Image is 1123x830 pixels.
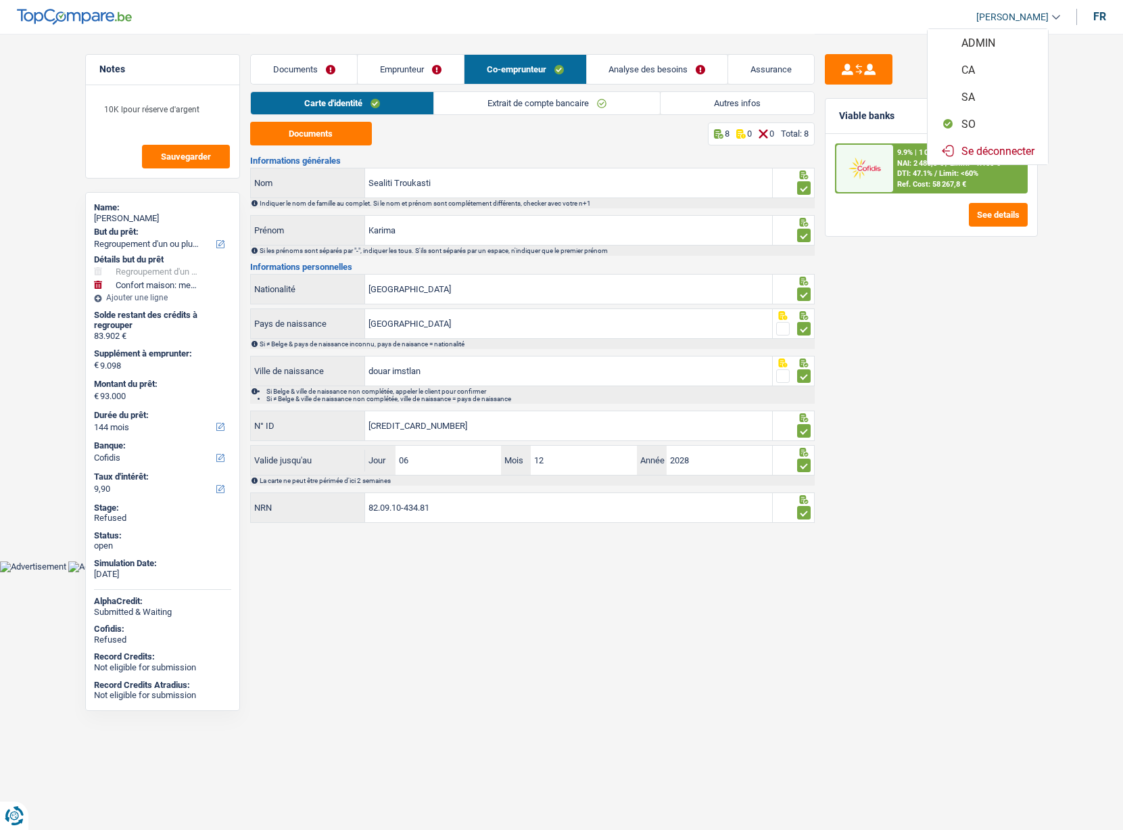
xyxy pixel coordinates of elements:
[68,561,135,572] img: Advertisement
[928,29,1048,56] button: ADMIN
[94,596,231,607] div: AlphaCredit:
[94,202,231,213] div: Name:
[781,129,809,139] div: Total: 8
[927,28,1049,165] ul: [PERSON_NAME]
[1093,10,1106,23] div: fr
[587,55,728,84] a: Analyse des besoins
[251,411,366,440] label: N° ID
[365,446,395,475] label: Jour
[839,110,894,122] div: Viable banks
[928,56,1048,83] button: CA
[434,92,660,114] a: Extrait de compte bancaire
[94,440,229,451] label: Banque:
[161,152,211,161] span: Sauvegarder
[928,83,1048,110] button: SA
[969,203,1028,227] button: See details
[928,137,1048,164] button: Se déconnecter
[976,11,1049,23] span: [PERSON_NAME]
[897,180,966,189] div: Ref. Cost: 58 267,8 €
[637,446,667,475] label: Année
[358,55,464,84] a: Emprunteur
[251,450,366,471] label: Valide jusqu'au
[251,92,433,114] a: Carte d'identité
[94,293,231,302] div: Ajouter une ligne
[94,410,229,421] label: Durée du prêt:
[94,569,231,580] div: [DATE]
[396,446,501,475] input: JJ
[251,275,366,304] label: Nationalité
[250,122,372,145] button: Documents
[939,169,978,178] span: Limit: <60%
[840,156,890,181] img: Cofidis
[94,471,229,482] label: Taux d'intérêt:
[94,624,231,635] div: Cofidis:
[250,156,815,165] h3: Informations générales
[94,331,231,342] div: 83.902 €
[94,635,231,645] div: Refused
[251,216,366,245] label: Prénom
[94,379,229,390] label: Montant du prêt:
[94,662,231,673] div: Not eligible for submission
[99,64,226,75] h5: Notes
[251,356,366,386] label: Ville de naissance
[661,92,814,114] a: Autres infos
[94,690,231,701] div: Not eligible for submission
[94,254,231,265] div: Détails but du prêt
[94,607,231,618] div: Submitted & Waiting
[94,348,229,359] label: Supplément à emprunter:
[94,651,231,662] div: Record Credits:
[94,558,231,569] div: Simulation Date:
[251,168,366,198] label: Nom
[266,388,813,395] li: Si Belge & ville de naissance non complétée, appeler le client pour confirmer
[251,309,366,338] label: Pays de naissance
[260,477,813,484] div: La carte ne peut être périmée d'ici 2 semaines
[142,145,230,168] button: Sauvegarder
[897,148,942,157] div: 9.9% | 1 084 €
[94,530,231,541] div: Status:
[365,493,772,522] input: 12.12.12-123.12
[250,262,815,271] h3: Informations personnelles
[464,55,586,84] a: Co-emprunteur
[769,129,774,139] p: 0
[747,129,752,139] p: 0
[897,159,943,168] span: NAI: 2 486,5 €
[94,680,231,691] div: Record Credits Atradius:
[251,55,358,84] a: Documents
[725,129,730,139] p: 8
[251,493,366,522] label: NRN
[260,340,813,348] div: Si ≠ Belge & pays de naissance inconnu, pays de naisance = nationalité
[94,360,99,371] span: €
[94,213,231,224] div: [PERSON_NAME]
[728,55,814,84] a: Assurance
[365,309,772,338] input: Belgique
[266,395,813,402] li: Si ≠ Belge & ville de naissance non complétée, ville de naissance = pays de naissance
[934,169,937,178] span: /
[94,513,231,524] div: Refused
[94,391,99,402] span: €
[365,275,772,304] input: Belgique
[531,446,636,475] input: MM
[94,540,231,551] div: open
[928,110,1048,137] button: SO
[260,247,813,254] div: Si les prénoms sont séparés par "-", indiquer les tous. S'ils sont séparés par un espace, n'indiq...
[94,227,229,237] label: But du prêt:
[501,446,531,475] label: Mois
[260,200,813,207] div: Indiquer le nom de famille au complet. Si le nom et prénom sont complétement différents, checker ...
[965,6,1060,28] a: [PERSON_NAME]
[897,169,932,178] span: DTI: 47.1%
[94,310,231,331] div: Solde restant des crédits à regrouper
[17,9,132,25] img: TopCompare Logo
[667,446,772,475] input: AAAA
[94,503,231,513] div: Stage:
